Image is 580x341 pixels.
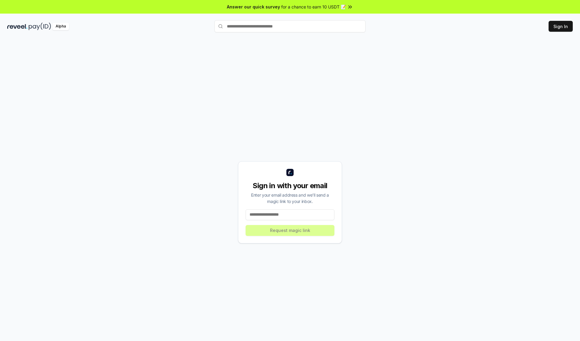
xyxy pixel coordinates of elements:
div: Enter your email address and we’ll send a magic link to your inbox. [246,192,334,204]
div: Sign in with your email [246,181,334,191]
span: Answer our quick survey [227,4,280,10]
img: reveel_dark [7,23,27,30]
button: Sign In [549,21,573,32]
span: for a chance to earn 10 USDT 📝 [281,4,346,10]
img: pay_id [29,23,51,30]
img: logo_small [286,169,294,176]
div: Alpha [52,23,69,30]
